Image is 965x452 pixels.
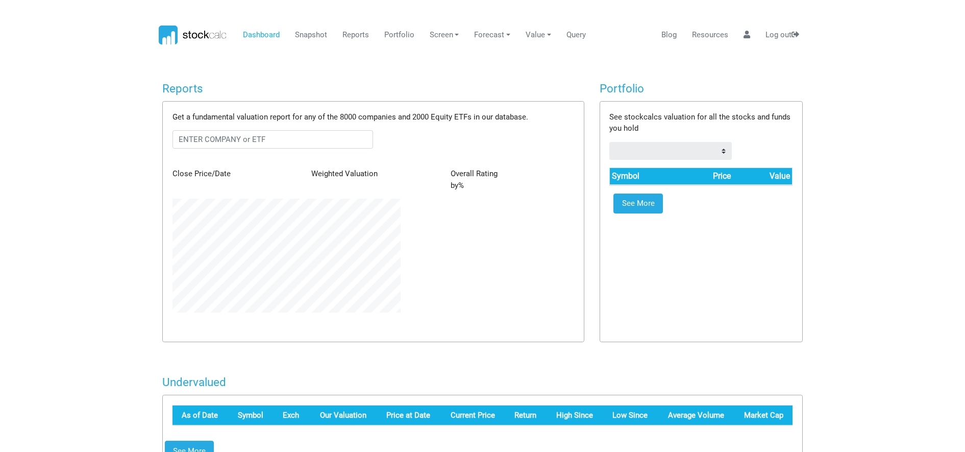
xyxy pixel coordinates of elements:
input: ENTER COMPANY or ETF [172,130,374,149]
a: Blog [657,26,680,45]
a: Reports [338,26,373,45]
th: Price [675,168,732,185]
a: Value [522,26,555,45]
th: Weighted Average Fundamental Valuation [309,405,376,425]
a: Dashboard [239,26,283,45]
a: Resources [688,26,732,45]
th: Stock Exchange [274,405,309,425]
th: Return since Reference Date [504,405,546,425]
a: Query [562,26,589,45]
a: Forecast [471,26,514,45]
th: Close Price on the Reference Date [376,405,439,425]
th: Last Close Price [439,405,504,425]
h4: Undervalued [162,375,803,389]
a: See More [613,194,663,214]
th: Market Cap [733,405,793,425]
a: Portfolio [380,26,418,45]
div: by % [443,168,582,191]
a: Snapshot [291,26,331,45]
span: Overall Rating [451,169,498,178]
a: Screen [426,26,463,45]
th: Value [732,168,792,185]
a: Log out [761,26,803,45]
p: See stockcalcs valuation for all the stocks and funds you hold [609,111,793,134]
th: Average 30 day Volume [657,405,733,425]
th: High Since [546,405,602,425]
th: Low Since [602,405,657,425]
th: Reference Date [172,405,229,425]
span: Close Price/Date [172,169,231,178]
h4: Portfolio [600,82,803,96]
span: Weighted Valuation [311,169,378,178]
th: Stock Ticker [229,405,274,425]
th: Symbol [610,168,675,185]
p: Get a fundamental valuation report for any of the 8000 companies and 2000 Equity ETFs in our data... [172,111,574,123]
h4: Reports [162,82,584,96]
